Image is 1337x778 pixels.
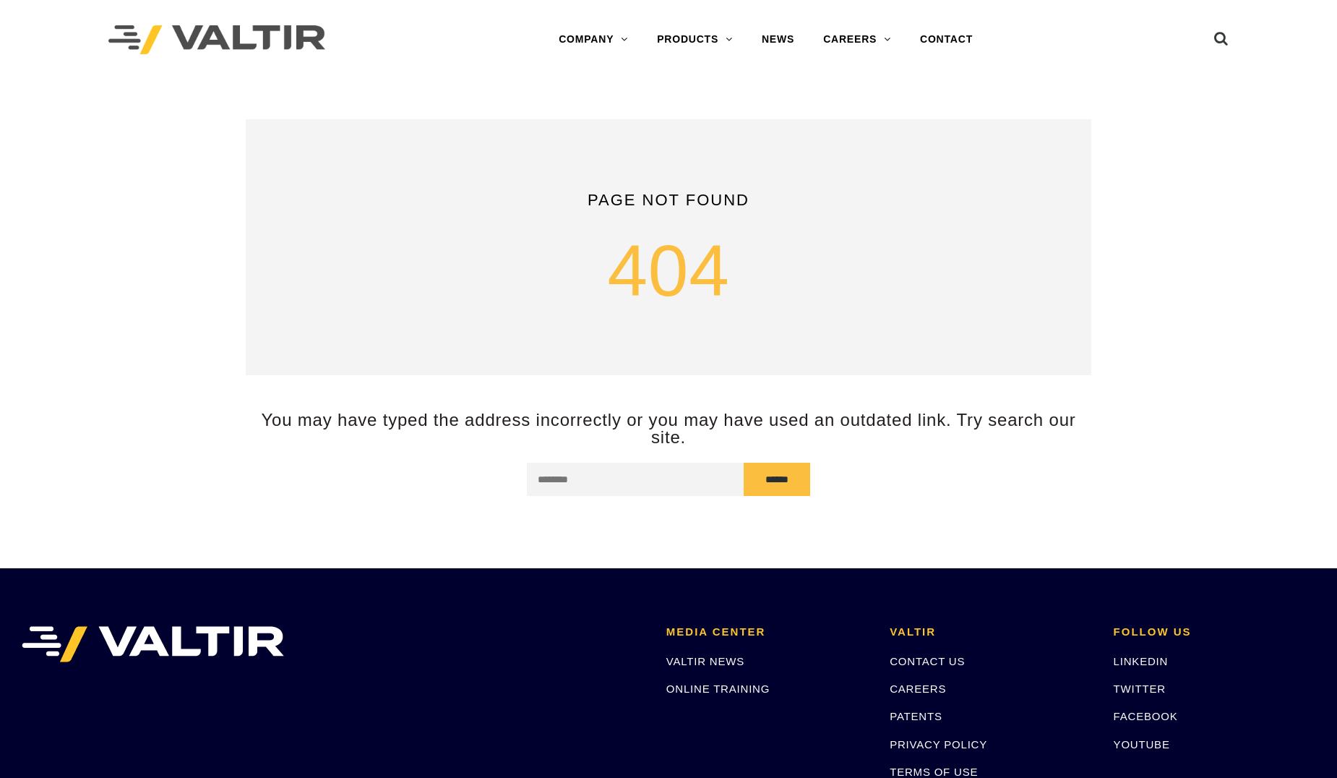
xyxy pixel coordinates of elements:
h2: VALTIR [890,626,1091,638]
a: CAREERS [890,683,946,695]
a: NEWS [747,25,809,54]
a: COMPANY [544,25,642,54]
a: PRIVACY POLICY [890,738,987,751]
h3: Page not found [267,192,1070,209]
h2: FOLLOW US [1114,626,1315,638]
a: PRODUCTS [642,25,747,54]
a: FACEBOOK [1114,710,1178,722]
a: CAREERS [809,25,906,54]
a: CONTACT [906,25,987,54]
a: VALTIR NEWS [666,655,744,667]
a: TWITTER [1114,683,1166,695]
img: Valtir [108,25,325,55]
a: PATENTS [890,710,942,722]
a: ONLINE TRAINING [666,683,770,695]
a: LINKEDIN [1114,655,1169,667]
p: You may have typed the address incorrectly or you may have used an outdated link. Try search our ... [246,411,1091,445]
a: TERMS OF USE [890,766,978,778]
a: CONTACT US [890,655,965,667]
img: VALTIR [22,626,284,662]
h1: 404 [267,231,1070,310]
h2: MEDIA CENTER [666,626,868,638]
a: YOUTUBE [1114,738,1170,751]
